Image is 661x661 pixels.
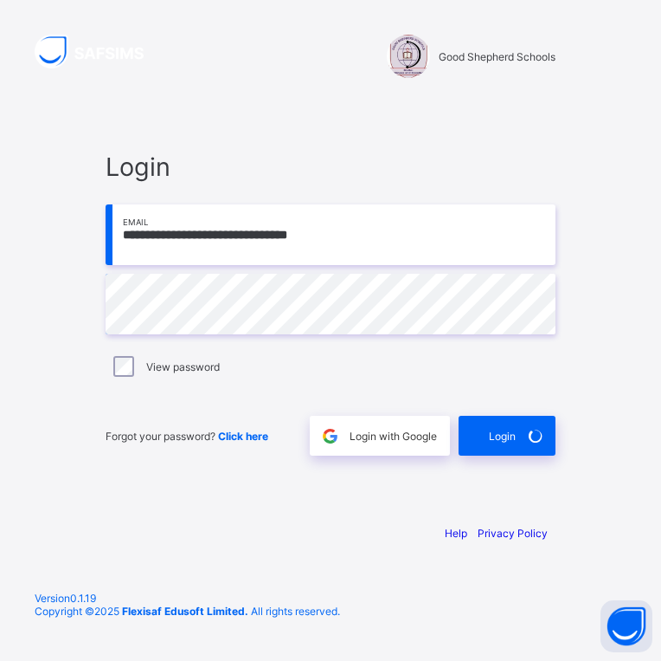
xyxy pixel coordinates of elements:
[35,592,626,605] span: Version 0.1.19
[445,527,467,540] a: Help
[122,605,248,618] strong: Flexisaf Edusoft Limited.
[439,50,555,63] span: Good Shepherd Schools
[106,430,268,443] span: Forgot your password?
[146,360,220,373] label: View password
[350,430,437,443] span: Login with Google
[489,430,516,443] span: Login
[478,527,548,540] a: Privacy Policy
[106,152,555,182] span: Login
[35,35,164,68] img: SAFSIMS Logo
[35,605,340,618] span: Copyright © 2025 All rights reserved.
[600,600,652,652] button: Open asap
[320,426,340,446] img: google.396cfc9801f0270233282035f929180a.svg
[218,430,268,443] a: Click here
